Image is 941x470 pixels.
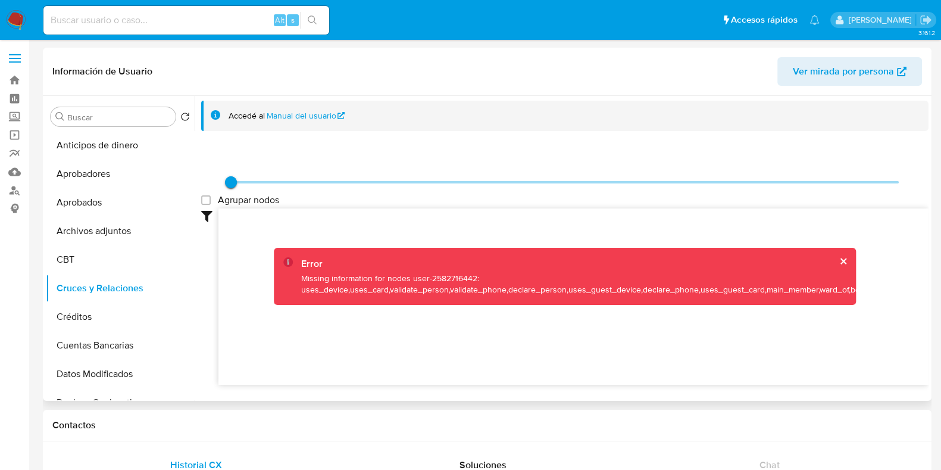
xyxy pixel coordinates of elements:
button: Datos Modificados [46,360,195,388]
span: Agrupar nodos [218,194,279,206]
button: search-icon [300,12,324,29]
input: Buscar [67,112,171,123]
p: marcela.perdomo@mercadolibre.com.co [848,14,915,26]
a: Salir [920,14,932,26]
button: CBT [46,245,195,274]
div: Missing information for nodes user-2582716442: uses_device,uses_card,validate_person,validate_pho... [301,273,864,295]
button: Cuentas Bancarias [46,331,195,360]
button: Créditos [46,303,195,331]
button: Buscar [55,112,65,122]
input: Agrupar nodos [201,195,211,205]
button: Aprobados [46,188,195,217]
span: s [291,14,295,26]
input: Buscar usuario o caso... [43,13,329,28]
button: Anticipos de dinero [46,131,195,160]
h1: Información de Usuario [52,66,152,77]
span: Accesos rápidos [731,14,798,26]
button: Ver mirada por persona [777,57,922,86]
button: cerrar [839,257,846,265]
div: Error [301,257,864,270]
span: Accedé al [229,110,265,122]
button: Volver al orden por defecto [180,112,190,125]
button: Cruces y Relaciones [46,274,195,303]
button: Devices Geolocation [46,388,195,417]
a: Notificaciones [809,15,820,25]
button: Archivos adjuntos [46,217,195,245]
a: Manual del usuario [267,110,345,122]
button: Aprobadores [46,160,195,188]
h1: Contactos [52,419,922,431]
span: Ver mirada por persona [793,57,894,86]
span: Alt [275,14,285,26]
